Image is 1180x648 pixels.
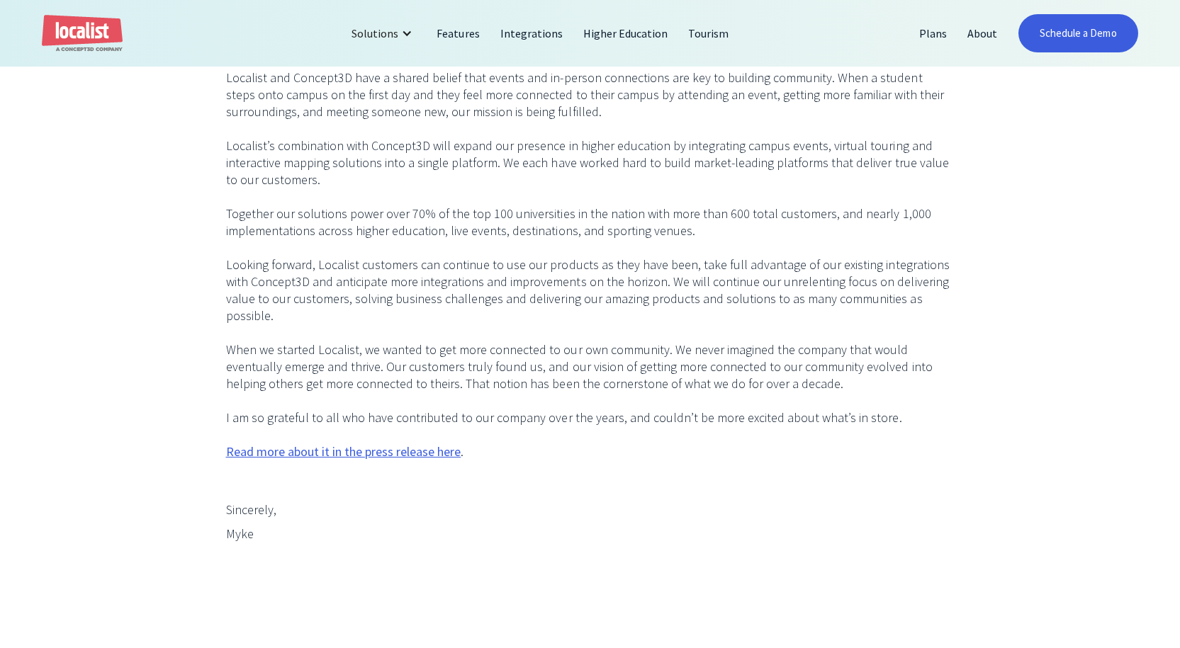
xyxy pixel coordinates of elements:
a: Integrations [490,16,573,50]
p: Sincerely, [226,484,955,518]
a: Schedule a Demo [1018,14,1137,52]
div: Solutions [341,16,427,50]
p: ‍ [226,550,955,567]
a: About [957,16,1008,50]
a: Plans [909,16,957,50]
p: Myke [226,525,955,542]
a: Higher Education [573,16,678,50]
a: Read more about it in the press release here [226,443,461,460]
a: home [42,15,123,52]
p: I am pleased to share [DATE] that Localist has been acquired by Concept3D, a longtime partner of ... [226,1,955,477]
a: Tourism [678,16,739,50]
a: Features [427,16,490,50]
div: Solutions [352,25,398,42]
